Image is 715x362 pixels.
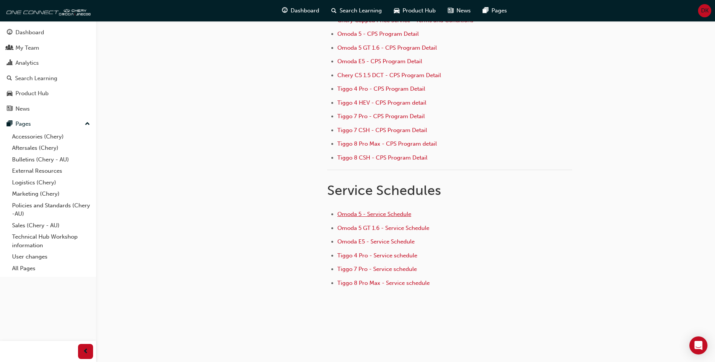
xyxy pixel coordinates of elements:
[15,120,31,128] div: Pages
[7,121,12,128] span: pages-icon
[291,6,319,15] span: Dashboard
[3,41,93,55] a: My Team
[442,3,477,18] a: news-iconNews
[327,182,441,198] span: Service Schedules
[282,6,288,15] span: guage-icon
[3,56,93,70] a: Analytics
[15,74,57,83] div: Search Learning
[491,6,507,15] span: Pages
[388,3,442,18] a: car-iconProduct Hub
[331,6,337,15] span: search-icon
[7,75,12,82] span: search-icon
[337,225,429,231] a: Omoda 5 GT 1.6 - Service Schedule
[337,17,473,24] a: Chery Capped Price Service - Terms and Conditions
[337,280,430,286] a: Tiggo 8 Pro Max - Service schedule
[689,336,707,354] div: Open Intercom Messenger
[4,3,90,18] img: oneconnect
[7,45,12,52] span: people-icon
[337,58,422,65] a: Omoda E5 - CPS Program Detail
[337,127,427,134] a: Tiggo 7 CSH - CPS Program Detail
[477,3,513,18] a: pages-iconPages
[337,44,437,51] a: Omoda 5 GT 1.6 - CPS Program Detail
[483,6,488,15] span: pages-icon
[337,72,441,79] a: Chery C5 1.5 DCT - CPS Program Detail
[337,113,425,120] a: Tiggo 7 Pro - CPS Program Detail
[337,154,427,161] a: Tiggo 8 CSH - CPS Program Detail
[9,188,93,200] a: Marketing (Chery)
[7,106,12,113] span: news-icon
[7,90,12,97] span: car-icon
[9,263,93,274] a: All Pages
[337,252,417,259] a: Tiggo 4 Pro - Service schedule
[15,89,49,98] div: Product Hub
[7,29,12,36] span: guage-icon
[15,44,39,52] div: My Team
[3,24,93,117] button: DashboardMy TeamAnalyticsSearch LearningProduct HubNews
[337,30,419,37] a: Omoda 5 - CPS Program Detail
[337,266,417,272] a: Tiggo 7 Pro - Service schedule
[85,119,90,129] span: up-icon
[337,238,415,245] a: Omoda E5 - Service Schedule
[403,6,436,15] span: Product Hub
[337,99,426,106] a: Tiggo 4 HEV - CPS Program detail
[9,251,93,263] a: User changes
[9,165,93,177] a: External Resources
[698,4,711,17] button: DK
[9,200,93,220] a: Policies and Standards (Chery -AU)
[15,59,39,67] div: Analytics
[448,6,453,15] span: news-icon
[276,3,325,18] a: guage-iconDashboard
[3,87,93,100] a: Product Hub
[701,6,709,15] span: DK
[7,60,12,67] span: chart-icon
[15,28,44,37] div: Dashboard
[9,220,93,231] a: Sales (Chery - AU)
[15,105,30,113] div: News
[456,6,471,15] span: News
[3,117,93,131] button: Pages
[3,26,93,40] a: Dashboard
[337,85,425,92] a: Tiggo 4 Pro - CPS Program Detail
[340,6,382,15] span: Search Learning
[9,177,93,189] a: Logistics (Chery)
[9,131,93,143] a: Accessories (Chery)
[9,154,93,166] a: Bulletins (Chery - AU)
[9,231,93,251] a: Technical Hub Workshop information
[394,6,400,15] span: car-icon
[3,71,93,85] a: Search Learning
[337,140,437,147] a: Tiggo 8 Pro Max - CPS Program detail
[3,102,93,116] a: News
[325,3,388,18] a: search-iconSearch Learning
[337,211,411,218] a: Omoda 5 - Service Schedule
[9,142,93,154] a: Aftersales (Chery)
[83,347,89,356] span: prev-icon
